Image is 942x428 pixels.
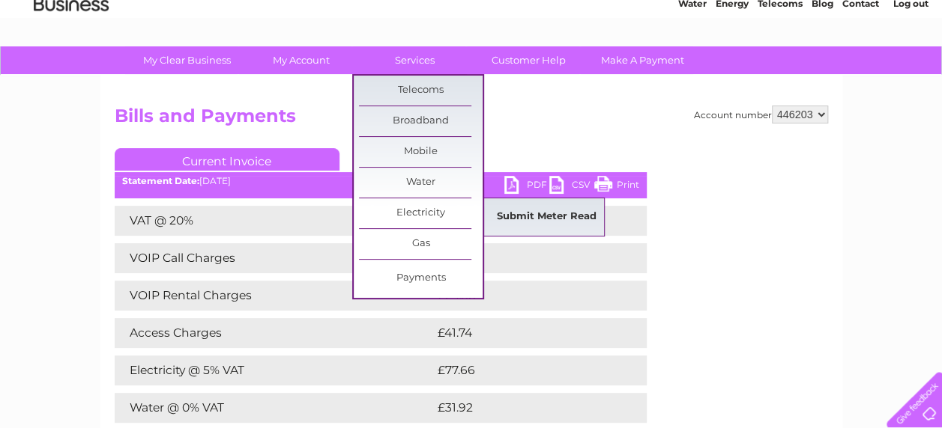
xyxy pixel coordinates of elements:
[122,175,199,186] b: Statement Date:
[239,46,363,74] a: My Account
[125,46,249,74] a: My Clear Business
[842,64,879,75] a: Contact
[434,393,615,423] td: £31.92
[115,281,434,311] td: VOIP Rental Charges
[694,106,828,123] div: Account number
[115,106,828,134] h2: Bills and Payments
[115,206,434,236] td: VAT @ 20%
[359,168,483,198] a: Water
[893,64,928,75] a: Log out
[659,7,763,26] a: 0333 014 3131
[594,176,639,198] a: Print
[359,137,483,167] a: Mobile
[359,106,483,136] a: Broadband
[434,243,609,273] td: £1.47
[359,76,483,106] a: Telecoms
[485,202,609,232] a: Submit Meter Read
[115,318,434,348] td: Access Charges
[115,148,339,171] a: Current Invoice
[359,198,483,228] a: Electricity
[581,46,704,74] a: Make A Payment
[504,176,549,198] a: PDF
[467,46,591,74] a: Customer Help
[118,8,826,73] div: Clear Business is a trading name of Verastar Limited (registered in [GEOGRAPHIC_DATA] No. 3667643...
[549,176,594,198] a: CSV
[434,318,615,348] td: £41.74
[678,64,707,75] a: Water
[115,393,434,423] td: Water @ 0% VAT
[33,39,109,85] img: logo.png
[353,46,477,74] a: Services
[716,64,749,75] a: Energy
[434,355,616,385] td: £77.66
[359,263,483,293] a: Payments
[115,176,647,186] div: [DATE]
[434,281,617,311] td: £24.38
[812,64,833,75] a: Blog
[758,64,803,75] a: Telecoms
[115,355,434,385] td: Electricity @ 5% VAT
[359,229,483,259] a: Gas
[115,243,434,273] td: VOIP Call Charges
